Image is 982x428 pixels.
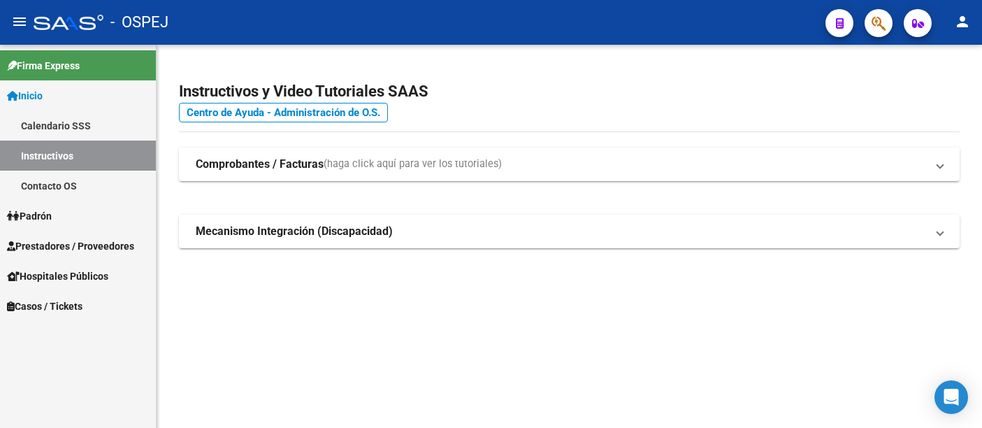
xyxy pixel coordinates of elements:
[179,103,388,122] a: Centro de Ayuda - Administración de O.S.
[7,88,43,104] span: Inicio
[7,238,134,254] span: Prestadores / Proveedores
[324,157,502,172] span: (haga click aquí para ver los tutoriales)
[196,224,393,239] strong: Mecanismo Integración (Discapacidad)
[954,13,971,30] mat-icon: person
[7,269,108,284] span: Hospitales Públicos
[934,380,968,414] div: Open Intercom Messenger
[7,208,52,224] span: Padrón
[179,148,960,181] mat-expansion-panel-header: Comprobantes / Facturas(haga click aquí para ver los tutoriales)
[7,299,82,314] span: Casos / Tickets
[7,58,80,73] span: Firma Express
[179,78,960,105] h2: Instructivos y Video Tutoriales SAAS
[196,157,324,172] strong: Comprobantes / Facturas
[11,13,28,30] mat-icon: menu
[179,215,960,248] mat-expansion-panel-header: Mecanismo Integración (Discapacidad)
[110,7,168,38] span: - OSPEJ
